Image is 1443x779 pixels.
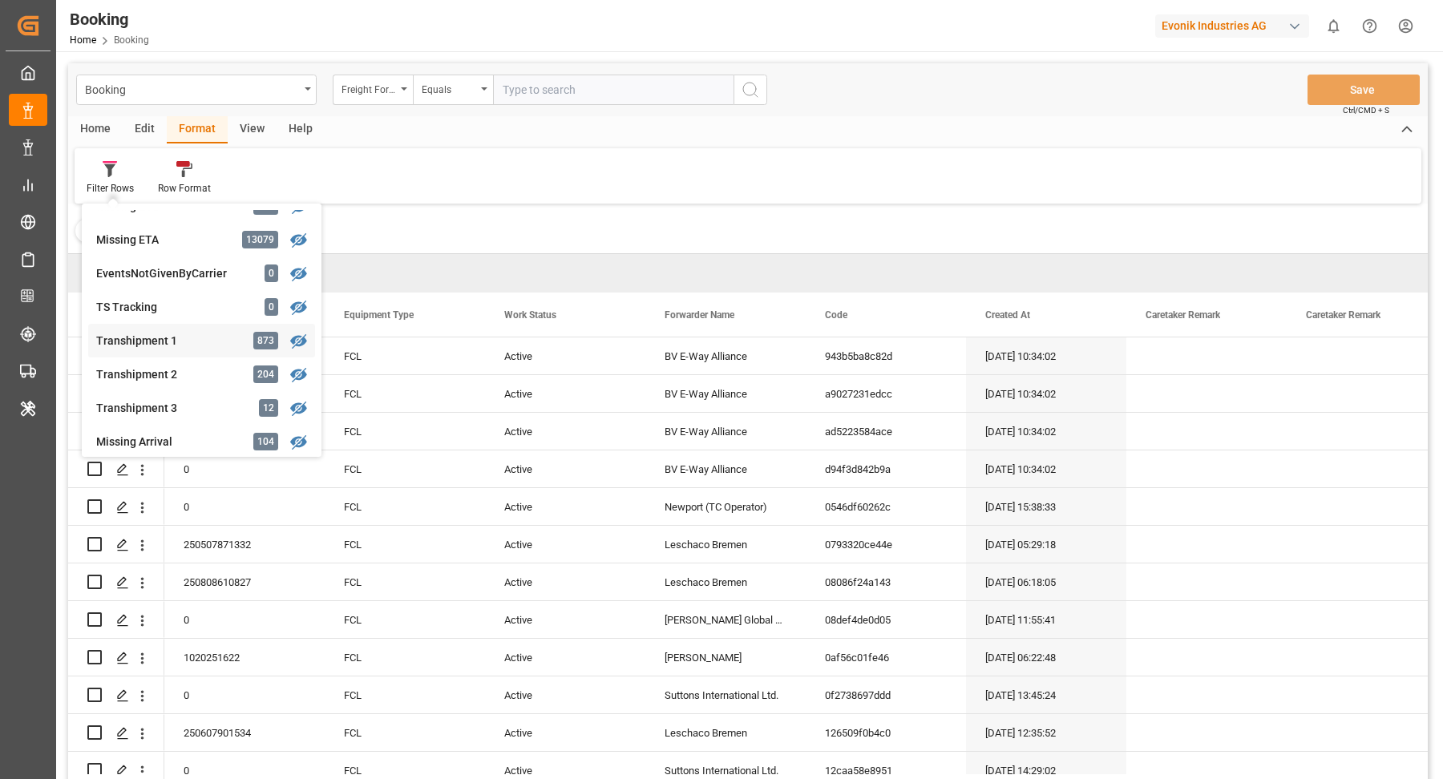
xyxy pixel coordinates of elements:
[806,413,966,450] div: ad5223584ace
[96,366,236,383] div: Transhipment 2
[325,413,485,450] div: FCL
[164,714,325,751] div: 250607901534
[164,488,325,525] div: 0
[806,639,966,676] div: 0af56c01fe46
[96,232,236,248] div: Missing ETA
[164,601,325,638] div: 0
[825,309,847,321] span: Code
[966,714,1126,751] div: [DATE] 12:35:52
[1316,8,1352,44] button: show 0 new notifications
[806,375,966,412] div: a9027231edcc
[1155,14,1309,38] div: Evonik Industries AG
[966,639,1126,676] div: [DATE] 06:22:48
[164,526,325,563] div: 250507871332
[806,337,966,374] div: 943b5ba8c82d
[242,231,278,248] div: 13079
[645,639,806,676] div: [PERSON_NAME]
[645,676,806,713] div: Suttons International Ltd.
[1308,75,1420,105] button: Save
[164,639,325,676] div: 1020251622
[68,413,164,450] div: Press SPACE to select this row.
[164,563,325,600] div: 250808610827
[325,601,485,638] div: FCL
[164,676,325,713] div: 0
[253,332,278,349] div: 873
[253,433,278,450] div: 104
[493,75,734,105] input: Type to search
[228,116,277,143] div: View
[68,488,164,526] div: Press SPACE to select this row.
[485,563,645,600] div: Active
[966,488,1126,525] div: [DATE] 15:38:33
[665,309,734,321] span: Forwarder Name
[485,450,645,487] div: Active
[325,563,485,600] div: FCL
[806,450,966,487] div: d94f3d842b9a
[76,75,317,105] button: open menu
[485,714,645,751] div: Active
[645,488,806,525] div: Newport (TC Operator)
[1155,10,1316,41] button: Evonik Industries AG
[87,181,134,196] div: Filter Rows
[68,116,123,143] div: Home
[504,309,556,321] span: Work Status
[645,714,806,751] div: Leschaco Bremen
[966,375,1126,412] div: [DATE] 10:34:02
[68,450,164,488] div: Press SPACE to select this row.
[806,714,966,751] div: 126509f0b4c0
[485,488,645,525] div: Active
[68,375,164,413] div: Press SPACE to select this row.
[325,639,485,676] div: FCL
[164,450,325,487] div: 0
[68,676,164,714] div: Press SPACE to select this row.
[985,309,1030,321] span: Created At
[645,526,806,563] div: Leschaco Bremen
[70,34,96,46] a: Home
[68,639,164,676] div: Press SPACE to select this row.
[96,434,236,450] div: Missing Arrival
[96,265,236,282] div: EventsNotGivenByCarrier
[68,526,164,563] div: Press SPACE to select this row.
[806,488,966,525] div: 0546df60262c
[806,526,966,563] div: 0793320ce44e
[325,450,485,487] div: FCL
[645,601,806,638] div: [PERSON_NAME] Global Transport BV
[485,601,645,638] div: Active
[485,375,645,412] div: Active
[645,337,806,374] div: BV E-Way Alliance
[68,714,164,752] div: Press SPACE to select this row.
[485,526,645,563] div: Active
[806,563,966,600] div: 08086f24a143
[325,714,485,751] div: FCL
[806,676,966,713] div: 0f2738697ddd
[333,75,413,105] button: open menu
[68,337,164,375] div: Press SPACE to select this row.
[966,413,1126,450] div: [DATE] 10:34:02
[734,75,767,105] button: search button
[68,563,164,601] div: Press SPACE to select this row.
[259,399,278,417] div: 12
[68,601,164,639] div: Press SPACE to select this row.
[325,676,485,713] div: FCL
[966,563,1126,600] div: [DATE] 06:18:05
[806,601,966,638] div: 08def4de0d05
[485,337,645,374] div: Active
[485,413,645,450] div: Active
[158,181,211,196] div: Row Format
[85,79,299,99] div: Booking
[96,400,236,417] div: Transhipment 3
[966,450,1126,487] div: [DATE] 10:34:02
[422,79,476,97] div: Equals
[966,337,1126,374] div: [DATE] 10:34:02
[966,526,1126,563] div: [DATE] 05:29:18
[966,601,1126,638] div: [DATE] 11:55:41
[1352,8,1388,44] button: Help Center
[123,116,167,143] div: Edit
[325,375,485,412] div: FCL
[96,333,236,349] div: Transhipment 1
[645,413,806,450] div: BV E-Way Alliance
[344,309,414,321] span: Equipment Type
[413,75,493,105] button: open menu
[1146,309,1220,321] span: Caretaker Remark
[645,563,806,600] div: Leschaco Bremen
